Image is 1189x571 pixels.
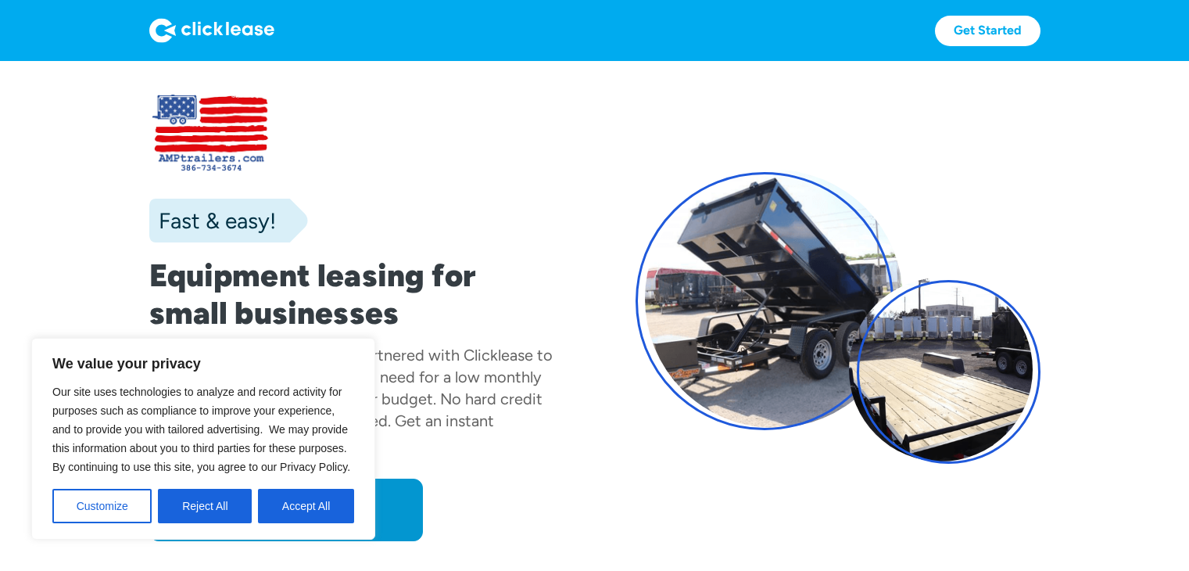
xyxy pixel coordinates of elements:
[52,354,354,373] p: We value your privacy
[149,205,276,236] div: Fast & easy!
[258,489,354,523] button: Accept All
[52,489,152,523] button: Customize
[149,257,554,332] h1: Equipment leasing for small businesses
[935,16,1040,46] a: Get Started
[52,386,350,473] span: Our site uses technologies to analyze and record activity for purposes such as compliance to impr...
[149,18,274,43] img: Logo
[31,338,375,540] div: We value your privacy
[158,489,252,523] button: Reject All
